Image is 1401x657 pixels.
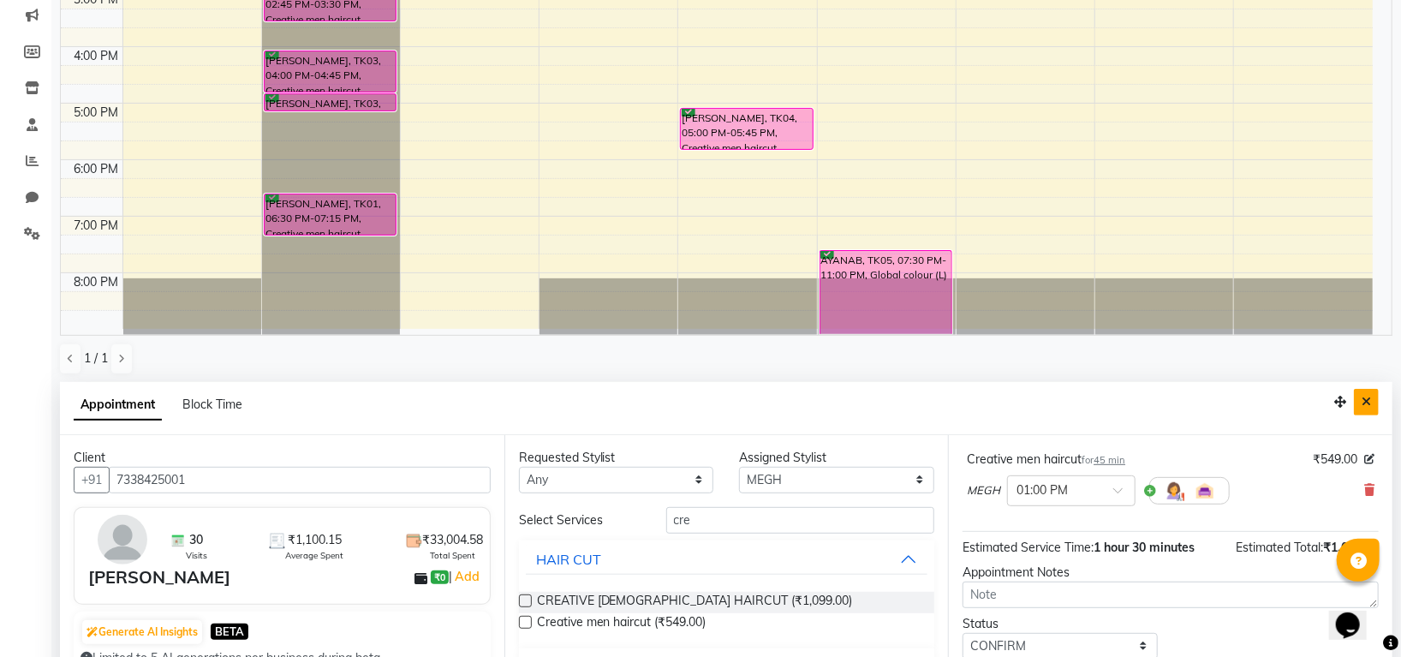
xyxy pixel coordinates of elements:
span: BETA [211,624,248,640]
span: Estimated Service Time: [963,540,1094,555]
span: MEGH [967,482,1000,499]
button: Generate AI Insights [82,620,202,644]
span: | [449,566,482,587]
span: Visits [186,549,207,562]
div: 8:00 PM [71,273,122,291]
small: for [1082,454,1125,466]
span: Block Time [182,397,242,412]
button: +91 [74,467,110,493]
span: ₹33,004.58 [422,531,483,549]
span: CREATIVE [DEMOGRAPHIC_DATA] HAIRCUT (₹1,099.00) [537,592,853,613]
div: 7:00 PM [71,217,122,235]
span: 1 / 1 [84,349,108,367]
span: 45 min [1094,454,1125,466]
div: Assigned Stylist [739,449,934,467]
span: ₹1,098.00 [1323,540,1379,555]
i: Edit price [1364,454,1374,464]
span: Appointment [74,390,162,421]
span: Creative men haircut (₹549.00) [537,613,706,635]
div: Creative men haircut [967,451,1125,469]
span: ₹549.00 [1313,451,1357,469]
div: [PERSON_NAME], TK03, 04:00 PM-04:45 PM, Creative men haircut [265,51,396,92]
span: ₹1,100.15 [288,531,342,549]
img: Interior.png [1195,481,1215,501]
span: 30 [189,531,203,549]
input: Search by Name/Mobile/Email/Code [109,467,491,493]
iframe: chat widget [1329,588,1384,640]
img: avatar [98,515,147,564]
span: Total Spent [430,549,475,562]
div: Requested Stylist [519,449,714,467]
div: 6:00 PM [71,160,122,178]
a: Add [452,566,482,587]
div: Select Services [506,511,653,529]
div: HAIR CUT [536,549,601,570]
div: AYANAB, TK05, 07:30 PM-11:00 PM, Global colour (L) [820,251,951,334]
div: Status [963,615,1158,633]
div: [PERSON_NAME] [88,564,230,590]
button: HAIR CUT [526,544,928,575]
div: 5:00 PM [71,104,122,122]
div: [PERSON_NAME], TK03, 04:45 PM-05:05 PM, [PERSON_NAME] desigh(craft) [265,94,396,110]
div: 4:00 PM [71,47,122,65]
span: Average Spent [285,549,343,562]
span: ₹0 [431,570,449,584]
button: Close [1354,389,1379,415]
img: Hairdresser.png [1164,481,1184,501]
div: [PERSON_NAME], TK01, 06:30 PM-07:15 PM, Creative men haircut [265,194,396,235]
span: Estimated Total: [1236,540,1323,555]
div: Appointment Notes [963,564,1379,582]
div: [PERSON_NAME], TK04, 05:00 PM-05:45 PM, Creative men haircut [681,109,812,149]
div: Client [74,449,491,467]
span: 1 hour 30 minutes [1094,540,1195,555]
input: Search by service name [666,507,935,534]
